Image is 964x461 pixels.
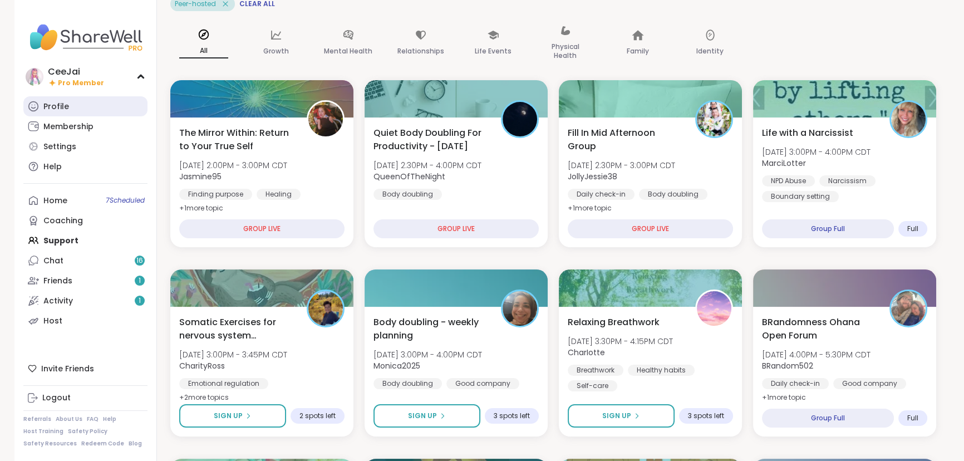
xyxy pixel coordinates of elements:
span: [DATE] 3:00PM - 4:00PM CDT [762,146,870,158]
span: Life with a Narcissist [762,126,853,140]
b: JollyJessie38 [568,171,617,182]
span: 1 [139,296,141,306]
div: Group Full [762,219,894,238]
a: FAQ [87,415,99,423]
div: Finding purpose [179,189,252,200]
div: Daily check-in [568,189,635,200]
button: Sign Up [373,404,480,428]
div: Self-care [568,380,617,391]
a: Safety Policy [68,428,107,435]
span: Full [907,224,918,233]
p: Identity [697,45,724,58]
div: GROUP LIVE [179,219,345,238]
span: Body doubling - weekly planning [373,316,489,342]
span: The Mirror Within: Return to Your True Self [179,126,294,153]
a: Help [103,415,116,423]
span: [DATE] 3:00PM - 3:45PM CDT [179,349,287,360]
div: GROUP LIVE [568,219,733,238]
div: Emotional regulation [179,378,268,389]
span: Fill In Mid Afternoon Group [568,126,683,153]
span: [DATE] 4:00PM - 5:30PM CDT [762,349,870,360]
p: Life Events [475,45,511,58]
img: Jasmine95 [308,102,343,136]
img: QueenOfTheNight [503,102,537,136]
span: Relaxing Breathwork [568,316,660,329]
span: [DATE] 2:00PM - 3:00PM CDT [179,160,287,171]
div: Activity [43,296,73,307]
div: Settings [43,141,76,153]
div: Friends [43,276,72,287]
a: Coaching [23,210,147,230]
a: Host Training [23,428,63,435]
span: 16 [136,256,143,266]
a: Logout [23,388,147,408]
span: [DATE] 2:30PM - 3:00PM CDT [568,160,675,171]
b: Jasmine95 [179,171,222,182]
span: Pro Member [58,79,104,88]
a: Settings [23,136,147,156]
div: Breathwork [568,365,623,376]
span: Sign Up [214,411,243,421]
div: Logout [42,393,71,404]
img: JollyJessie38 [697,102,731,136]
div: Home [43,195,67,207]
div: Good company [833,378,906,389]
b: MarciLotter [762,158,806,169]
a: Referrals [23,415,51,423]
div: Group Full [762,409,894,428]
b: Monica2025 [373,360,420,371]
div: Host [43,316,62,327]
button: Sign Up [568,404,675,428]
img: MarciLotter [891,102,926,136]
div: Invite Friends [23,359,147,379]
span: Quiet Body Doubling For Productivity - [DATE] [373,126,489,153]
span: [DATE] 2:30PM - 4:00PM CDT [373,160,481,171]
div: Body doubling [373,189,442,200]
span: 2 spots left [299,411,336,420]
span: Full [907,414,918,423]
div: GROUP LIVE [373,219,539,238]
b: BRandom502 [762,360,813,371]
span: Sign Up [602,411,631,421]
b: QueenOfTheNight [373,171,445,182]
a: Profile [23,96,147,116]
a: Safety Resources [23,440,77,448]
div: Membership [43,121,94,133]
a: Home7Scheduled [23,190,147,210]
span: BRandomness Ohana Open Forum [762,316,877,342]
a: Membership [23,116,147,136]
span: 1 [139,276,141,286]
img: Monica2025 [503,291,537,326]
b: CharIotte [568,347,605,358]
a: About Us [56,415,82,423]
div: Healing [257,189,301,200]
a: Host [23,311,147,331]
div: Body doubling [639,189,707,200]
span: [DATE] 3:00PM - 4:00PM CDT [373,349,482,360]
p: Growth [263,45,289,58]
p: Mental Health [324,45,373,58]
a: Blog [129,440,142,448]
img: CharityRoss [308,291,343,326]
div: Good company [446,378,519,389]
div: Daily check-in [762,378,829,389]
span: 3 spots left [494,411,530,420]
div: Healthy habits [628,365,695,376]
img: CeeJai [26,68,43,86]
p: Relationships [397,45,444,58]
div: Body doubling [373,378,442,389]
button: Sign Up [179,404,286,428]
p: All [179,44,228,58]
div: Coaching [43,215,83,227]
div: Narcissism [819,175,876,187]
div: Boundary setting [762,191,839,202]
a: Redeem Code [81,440,124,448]
span: 7 Scheduled [106,196,145,205]
div: Help [43,161,62,173]
div: NPD Abuse [762,175,815,187]
b: CharityRoss [179,360,225,371]
div: CeeJai [48,66,104,78]
div: Profile [43,101,69,112]
img: ShareWell Nav Logo [23,18,147,57]
p: Physical Health [541,40,590,62]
